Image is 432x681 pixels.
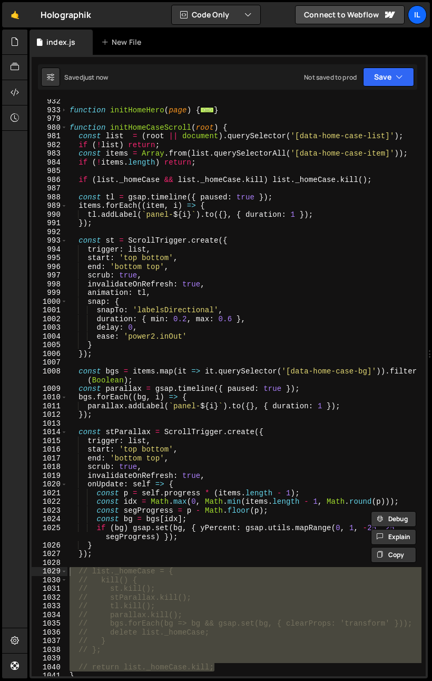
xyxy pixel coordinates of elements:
[32,114,67,123] div: 979
[363,68,414,87] button: Save
[32,289,67,298] div: 999
[32,602,67,611] div: 1033
[32,672,67,680] div: 1041
[32,593,67,602] div: 1032
[32,385,67,394] div: 1009
[32,341,67,350] div: 1005
[32,419,67,428] div: 1013
[32,567,67,576] div: 1029
[32,445,67,454] div: 1016
[32,489,67,498] div: 1021
[32,106,67,115] div: 933
[32,132,67,141] div: 981
[32,410,67,419] div: 1012
[32,254,67,263] div: 995
[32,524,67,541] div: 1025
[32,584,67,593] div: 1031
[32,550,67,559] div: 1027
[32,576,67,585] div: 1030
[32,663,67,672] div: 1040
[32,402,67,411] div: 1011
[2,2,28,27] a: 🤙
[32,637,67,646] div: 1037
[295,5,405,24] a: Connect to Webflow
[371,547,416,563] button: Copy
[32,176,67,185] div: 986
[32,332,67,341] div: 1004
[32,280,67,289] div: 998
[32,228,67,237] div: 992
[83,73,108,82] div: just now
[371,511,416,527] button: Debug
[32,158,67,167] div: 984
[32,515,67,524] div: 1024
[32,193,67,202] div: 988
[32,236,67,245] div: 993
[32,358,67,367] div: 1007
[32,263,67,272] div: 996
[32,454,67,463] div: 1017
[32,210,67,219] div: 990
[32,559,67,568] div: 1028
[46,37,75,47] div: index.js
[172,5,260,24] button: Code Only
[32,315,67,324] div: 1002
[32,167,67,176] div: 985
[32,611,67,620] div: 1034
[32,646,67,655] div: 1038
[32,350,67,359] div: 1006
[200,107,214,112] span: ...
[32,298,67,306] div: 1000
[32,97,67,106] div: 932
[32,437,67,446] div: 1015
[32,245,67,254] div: 994
[371,529,416,545] button: Explain
[32,619,67,628] div: 1035
[32,497,67,506] div: 1022
[32,393,67,402] div: 1010
[408,5,427,24] a: Il
[32,541,67,550] div: 1026
[32,184,67,193] div: 987
[41,8,91,21] div: Holographik
[32,506,67,515] div: 1023
[32,149,67,158] div: 983
[101,37,145,47] div: New File
[32,202,67,210] div: 989
[32,654,67,663] div: 1039
[64,73,108,82] div: Saved
[32,367,67,385] div: 1008
[32,123,67,132] div: 980
[32,463,67,472] div: 1018
[32,141,67,150] div: 982
[32,428,67,437] div: 1014
[32,323,67,332] div: 1003
[32,219,67,228] div: 991
[32,480,67,489] div: 1020
[32,271,67,280] div: 997
[32,472,67,481] div: 1019
[304,73,357,82] div: Not saved to prod
[32,628,67,637] div: 1036
[32,306,67,315] div: 1001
